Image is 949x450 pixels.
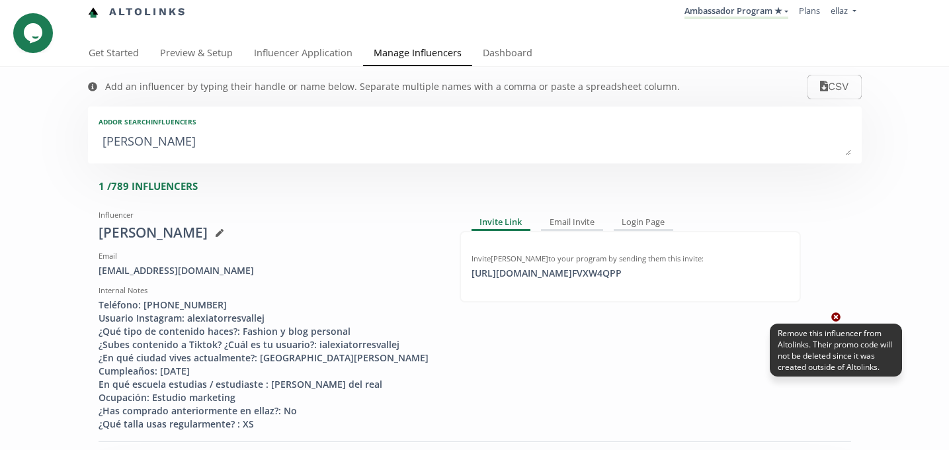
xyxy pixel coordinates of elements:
[99,285,440,296] div: Internal Notes
[88,1,187,23] a: Altolinks
[99,298,440,431] div: Teléfono: [PHONE_NUMBER] Usuario Instagram: alexiatorresvallej ¿Qué tipo de contenido haces?: Fas...
[13,13,56,53] iframe: chat widget
[149,41,243,67] a: Preview & Setup
[464,267,630,280] div: [URL][DOMAIN_NAME] FVXW4QPP
[472,41,543,67] a: Dashboard
[541,215,603,231] div: Email Invite
[770,324,902,377] div: Remove this influencer from Altolinks. Their promo code will not be deleted since it was created ...
[99,223,440,243] div: [PERSON_NAME]
[472,253,789,264] div: Invite [PERSON_NAME] to your program by sending them this invite:
[105,80,680,93] div: Add an influencer by typing their handle or name below. Separate multiple names with a comma or p...
[831,5,848,17] span: ellaz
[99,210,440,220] div: Influencer
[99,251,440,261] div: Email
[88,7,99,18] img: favicon-32x32.png
[831,5,856,20] a: ellaz
[363,41,472,67] a: Manage Influencers
[807,75,861,99] button: CSV
[99,179,862,193] div: 1 / 789 INFLUENCERS
[684,5,788,19] a: Ambassador Program ★
[243,41,363,67] a: Influencer Application
[99,117,851,126] div: Add or search INFLUENCERS
[99,129,851,156] textarea: [PERSON_NAME]
[614,215,674,231] div: Login Page
[472,215,531,231] div: Invite Link
[799,5,820,17] a: Plans
[99,264,440,277] div: [EMAIL_ADDRESS][DOMAIN_NAME]
[78,41,149,67] a: Get Started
